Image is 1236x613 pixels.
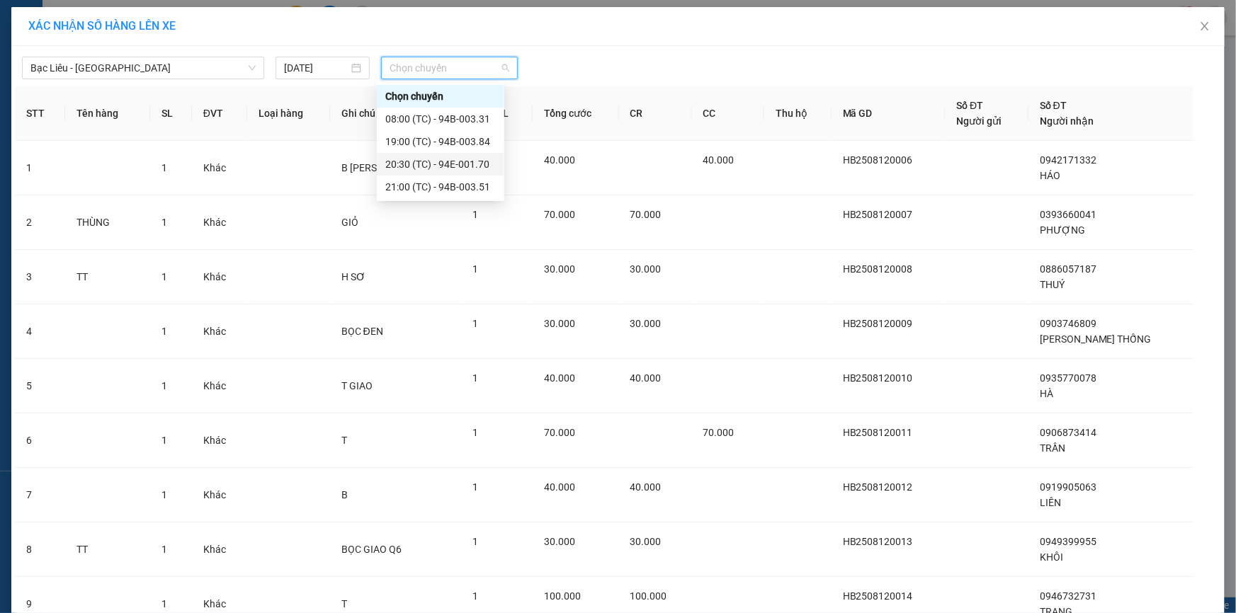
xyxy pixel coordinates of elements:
span: HB2508120011 [843,427,913,438]
span: 0919905063 [1040,481,1096,493]
span: HÀ [1040,388,1053,399]
span: 1 [161,489,167,500]
span: HB2508120013 [843,536,913,547]
span: 30.000 [630,318,662,329]
span: 30.000 [544,536,575,547]
td: TT [65,522,150,577]
span: 0942171332 [1040,154,1096,166]
div: 08:00 (TC) - 94B-003.31 [385,111,496,127]
span: 70.000 [630,209,662,220]
span: 70.000 [703,427,735,438]
th: Mã GD [832,86,945,141]
span: 30.000 [544,263,575,275]
td: 6 [15,413,65,468]
span: GIỎ [341,217,358,228]
span: BỌC ĐEN [341,326,383,337]
span: 1 [472,263,478,275]
span: 1 [472,318,478,329]
span: 1 [472,481,478,493]
td: 2 [15,195,65,250]
span: T [341,598,347,609]
span: 70.000 [544,209,575,220]
button: Close [1185,7,1225,47]
span: 0949399955 [1040,536,1096,547]
td: TT [65,250,150,304]
span: TRẦN [1040,442,1065,454]
span: BỌC GIAO Q6 [341,544,402,555]
div: 20:30 (TC) - 94E-001.70 [385,156,496,172]
span: 0906873414 [1040,427,1096,438]
span: 40.000 [630,481,662,493]
span: 70.000 [544,427,575,438]
span: HB2508120008 [843,263,913,275]
div: 21:00 (TC) - 94B-003.51 [385,179,496,195]
span: 1 [161,435,167,446]
span: 40.000 [544,372,575,384]
span: Số ĐT [956,100,983,111]
span: 1 [161,162,167,173]
th: STT [15,86,65,141]
span: T [341,435,347,446]
span: 30.000 [630,263,662,275]
th: Tên hàng [65,86,150,141]
th: Loại hàng [247,86,329,141]
th: CC [692,86,765,141]
span: B [341,489,348,500]
th: Thu hộ [764,86,831,141]
td: Khác [192,522,247,577]
span: 1 [161,598,167,609]
th: Ghi chú [330,86,461,141]
span: [PERSON_NAME] THỐNG [1040,333,1152,345]
td: 7 [15,468,65,522]
span: PHƯỢNG [1040,224,1085,236]
span: 40.000 [630,372,662,384]
span: close [1199,21,1211,32]
th: CR [619,86,692,141]
span: 1 [161,217,167,228]
span: T GIAO [341,380,373,391]
span: LIÊN [1040,497,1061,508]
span: 1 [472,427,478,438]
div: 19:00 (TC) - 94B-003.84 [385,134,496,149]
span: 1 [472,209,478,220]
span: 0946732731 [1040,590,1096,602]
span: 1 [161,544,167,555]
span: 1 [161,271,167,282]
span: 40.000 [544,154,575,166]
span: Người gửi [956,115,1002,127]
td: Khác [192,195,247,250]
span: 1 [472,372,478,384]
td: Khác [192,468,247,522]
span: H SƠ [341,271,365,282]
span: 100.000 [544,590,581,602]
span: 0886057187 [1040,263,1096,275]
input: 12/08/2025 [284,60,348,76]
th: Tổng cước [533,86,618,141]
span: 1 [161,326,167,337]
td: 3 [15,250,65,304]
span: 40.000 [703,154,735,166]
span: 0903746809 [1040,318,1096,329]
span: 30.000 [630,536,662,547]
div: Chọn chuyến [377,85,504,108]
span: 30.000 [544,318,575,329]
td: Khác [192,359,247,413]
span: 100.000 [630,590,667,602]
span: Số ĐT [1040,100,1067,111]
span: B [PERSON_NAME] [341,162,426,173]
td: Khác [192,141,247,195]
td: 5 [15,359,65,413]
span: 0935770078 [1040,372,1096,384]
span: HB2508120014 [843,590,913,602]
span: XÁC NHẬN SỐ HÀNG LÊN XE [28,19,176,33]
td: 4 [15,304,65,359]
td: Khác [192,250,247,304]
span: HB2508120006 [843,154,913,166]
td: 1 [15,141,65,195]
span: 40.000 [544,481,575,493]
td: Khác [192,413,247,468]
span: Người nhận [1040,115,1094,127]
td: Khác [192,304,247,359]
th: SL [150,86,192,141]
td: 8 [15,522,65,577]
